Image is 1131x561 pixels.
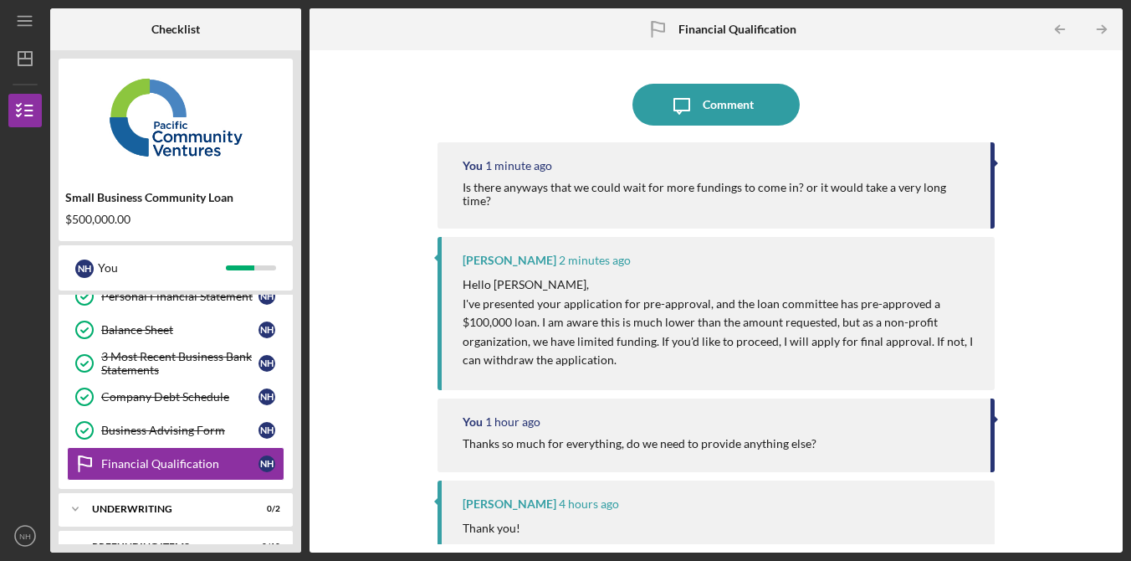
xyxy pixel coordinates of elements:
time: 2025-09-30 21:43 [559,254,631,267]
a: Personal Financial StatementNH [67,280,284,313]
div: [PERSON_NAME] [463,254,556,267]
a: 3 Most Recent Business Bank StatementsNH [67,347,284,380]
div: N H [258,455,275,472]
div: N H [75,260,94,278]
div: N H [258,288,275,305]
text: NH [19,532,31,541]
div: Is there anyways that we could wait for more fundings to come in? or it would take a very long time? [463,181,974,208]
div: N H [258,355,275,372]
div: Prefunding Items [92,542,238,552]
b: Financial Qualification [678,23,796,36]
a: Balance SheetNH [67,313,284,347]
div: Financial Qualification [101,457,258,471]
div: Company Debt Schedule [101,390,258,404]
div: 0 / 2 [250,504,280,514]
div: You [463,415,483,429]
p: I've presented your application for pre-approval, and the loan committee has pre-approved a $100,... [463,295,978,370]
div: Comment [703,84,754,126]
time: 2025-09-30 17:35 [559,497,619,511]
a: Company Debt ScheduleNH [67,380,284,414]
div: Thanks so much for everything, do we need to provide anything else? [463,437,816,450]
div: Personal Financial Statement [101,290,258,303]
div: N H [258,422,275,439]
div: $500,000.00 [65,213,286,226]
time: 2025-09-30 20:36 [485,415,540,429]
p: Thank you! [463,519,520,538]
div: Underwriting [92,504,238,514]
div: N H [258,389,275,405]
div: 0 / 10 [250,542,280,552]
button: Comment [632,84,800,126]
div: [PERSON_NAME] [463,497,556,511]
div: You [98,254,226,282]
p: Hello [PERSON_NAME], [463,275,978,294]
img: Product logo [59,67,293,167]
a: Business Advising FormNH [67,414,284,447]
div: Balance Sheet [101,323,258,337]
div: N H [258,322,275,338]
time: 2025-09-30 21:44 [485,159,552,172]
div: You [463,159,483,172]
div: Business Advising Form [101,424,258,437]
div: 3 Most Recent Business Bank Statements [101,350,258,377]
div: Small Business Community Loan [65,191,286,204]
button: NH [8,519,42,553]
a: Financial QualificationNH [67,447,284,481]
b: Checklist [151,23,200,36]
